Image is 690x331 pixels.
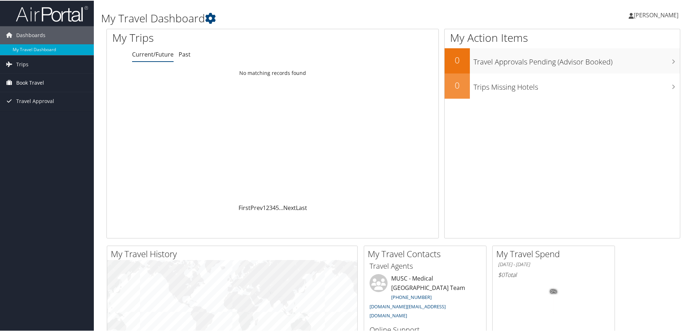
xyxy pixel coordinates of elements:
[266,203,269,211] a: 2
[16,73,44,91] span: Book Travel
[16,91,54,109] span: Travel Approval
[366,273,484,321] li: MUSC - Medical [GEOGRAPHIC_DATA] Team
[101,10,491,25] h1: My Travel Dashboard
[473,78,680,91] h3: Trips Missing Hotels
[445,79,470,91] h2: 0
[498,270,609,278] h6: Total
[498,260,609,267] h6: [DATE] - [DATE]
[179,50,191,58] a: Past
[16,26,45,44] span: Dashboards
[263,203,266,211] a: 1
[16,5,88,22] img: airportal-logo.png
[276,203,279,211] a: 5
[445,48,680,73] a: 0Travel Approvals Pending (Advisor Booked)
[445,73,680,98] a: 0Trips Missing Hotels
[445,30,680,45] h1: My Action Items
[279,203,283,211] span: …
[272,203,276,211] a: 4
[111,247,357,259] h2: My Travel History
[498,270,505,278] span: $0
[370,303,446,318] a: [DOMAIN_NAME][EMAIL_ADDRESS][DOMAIN_NAME]
[473,53,680,66] h3: Travel Approvals Pending (Advisor Booked)
[445,53,470,66] h2: 0
[629,4,686,25] a: [PERSON_NAME]
[370,260,481,270] h3: Travel Agents
[16,55,29,73] span: Trips
[269,203,272,211] a: 3
[250,203,263,211] a: Prev
[107,66,438,79] td: No matching records found
[296,203,307,211] a: Last
[368,247,486,259] h2: My Travel Contacts
[239,203,250,211] a: First
[551,289,556,293] tspan: 0%
[391,293,432,300] a: [PHONE_NUMBER]
[496,247,615,259] h2: My Travel Spend
[132,50,174,58] a: Current/Future
[112,30,295,45] h1: My Trips
[634,10,678,18] span: [PERSON_NAME]
[283,203,296,211] a: Next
